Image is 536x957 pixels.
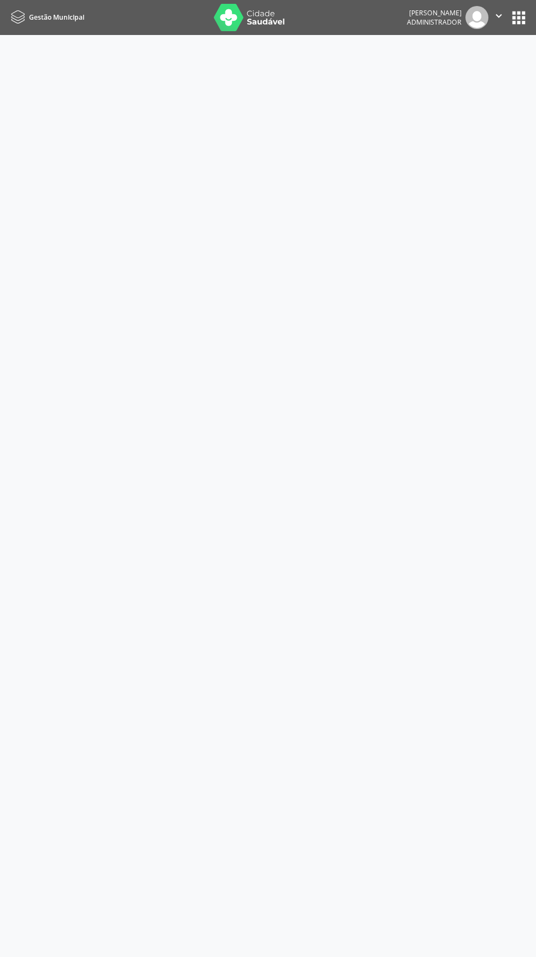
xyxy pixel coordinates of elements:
[8,8,84,26] a: Gestão Municipal
[493,10,505,22] i: 
[509,8,528,27] button: apps
[407,8,462,17] div: [PERSON_NAME]
[488,6,509,29] button: 
[407,17,462,27] span: Administrador
[465,6,488,29] img: img
[29,13,84,22] span: Gestão Municipal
